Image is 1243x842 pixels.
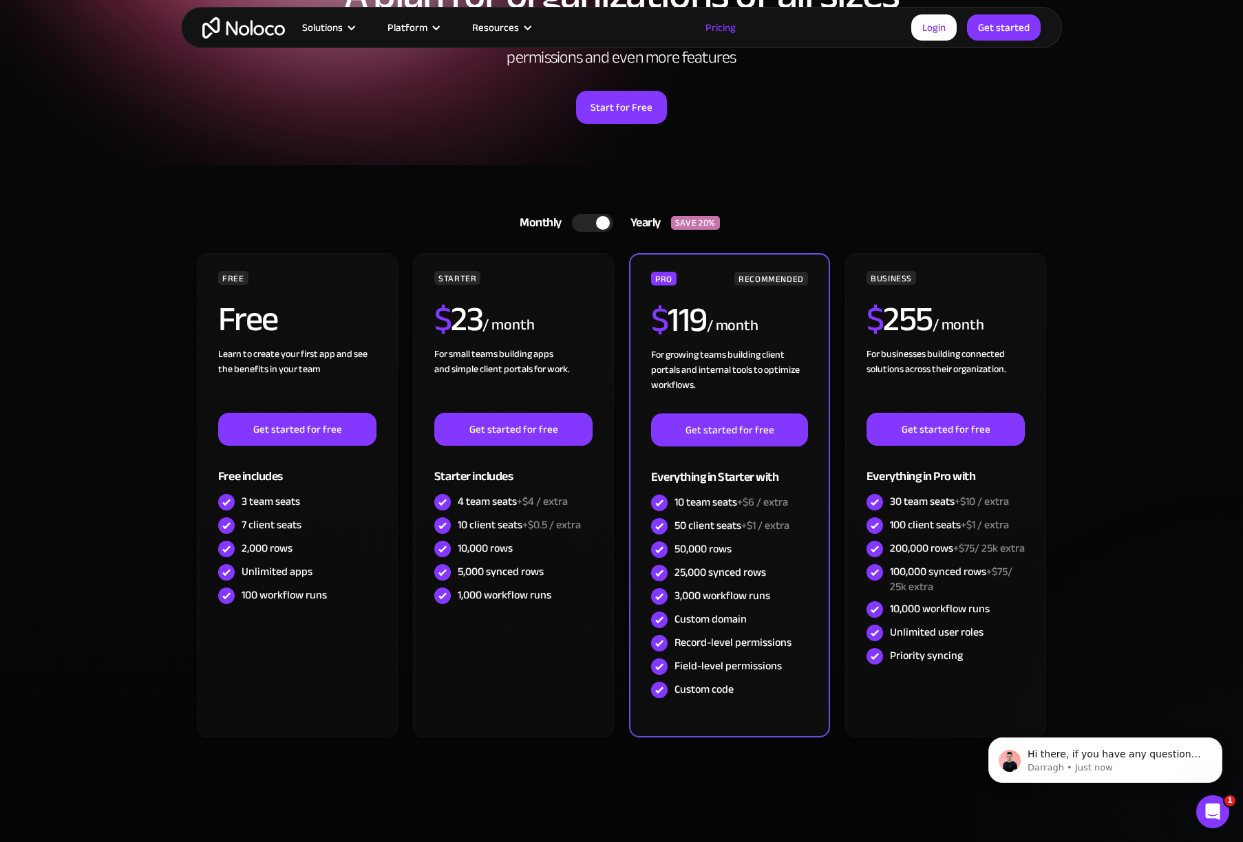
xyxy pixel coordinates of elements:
[867,413,1025,446] a: Get started for free
[1196,795,1229,828] iframe: Intercom live chat
[302,19,343,36] div: Solutions
[734,272,808,285] div: RECOMMENDED
[867,446,1025,490] div: Everything in Pro with
[346,29,897,67] h2: Use Noloco for Free. Upgrade to increase record limits, enable data sources, enhance permissions ...
[911,14,957,41] a: Login
[285,19,370,36] div: Solutions
[651,303,707,337] h2: 119
[674,612,747,627] div: Custom domain
[867,347,1025,413] div: For businesses building connected solutions across their organization. ‍
[517,491,568,512] span: +$4 / extra
[674,565,766,580] div: 25,000 synced rows
[434,271,480,285] div: STARTER
[674,541,732,557] div: 50,000 rows
[242,517,301,532] div: 7 client seats
[218,347,376,413] div: Learn to create your first app and see the benefits in your team ‍
[953,538,1025,559] span: +$75/ 25k extra
[967,14,1041,41] a: Get started
[933,314,984,336] div: / month
[242,587,327,603] div: 100 workflow runs
[472,19,519,36] div: Resources
[867,287,884,352] span: $
[458,564,544,579] div: 5,000 synced rows
[867,271,916,285] div: BUSINESS
[651,272,677,285] div: PRO
[707,315,758,337] div: / month
[455,19,546,36] div: Resources
[968,709,1243,805] iframe: Intercom notifications message
[651,446,808,491] div: Everything in Starter with
[890,541,1025,556] div: 200,000 rows
[458,587,551,603] div: 1,000 workflow runs
[651,413,808,446] a: Get started for free
[651,347,808,413] div: For growing teams building client portals and internal tools to optimize workflows.
[674,495,788,510] div: 10 team seats
[370,19,455,36] div: Platform
[890,517,1009,532] div: 100 client seats
[1224,795,1235,806] span: 1
[890,561,1012,597] span: +$75/ 25k extra
[890,564,1025,594] div: 100,000 synced rows
[458,494,568,509] div: 4 team seats
[522,515,581,535] span: +$0.5 / extra
[651,288,668,352] span: $
[688,19,753,36] a: Pricing
[218,271,248,285] div: FREE
[434,302,483,336] h2: 23
[202,17,285,39] a: home
[218,413,376,446] a: Get started for free
[890,494,1009,509] div: 30 team seats
[434,347,593,413] div: For small teams building apps and simple client portals for work. ‍
[890,625,984,640] div: Unlimited user roles
[890,601,990,616] div: 10,000 workflow runs
[576,91,667,124] a: Start for Free
[242,564,312,579] div: Unlimited apps
[674,518,789,533] div: 50 client seats
[502,213,572,233] div: Monthly
[867,302,933,336] h2: 255
[674,658,782,673] div: Field-level permissions
[458,517,581,532] div: 10 client seats
[434,446,593,490] div: Starter includes
[955,491,1009,512] span: +$10 / extra
[741,515,789,536] span: +$1 / extra
[387,19,427,36] div: Platform
[961,515,1009,535] span: +$1 / extra
[218,302,278,336] h2: Free
[674,682,734,697] div: Custom code
[482,314,534,336] div: / month
[458,541,513,556] div: 10,000 rows
[242,541,293,556] div: 2,000 rows
[242,494,300,509] div: 3 team seats
[613,213,671,233] div: Yearly
[218,446,376,490] div: Free includes
[674,588,770,603] div: 3,000 workflow runs
[671,216,720,230] div: SAVE 20%
[737,492,788,512] span: +$6 / extra
[674,635,792,650] div: Record-level permissions
[434,287,451,352] span: $
[434,413,593,446] a: Get started for free
[890,648,963,663] div: Priority syncing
